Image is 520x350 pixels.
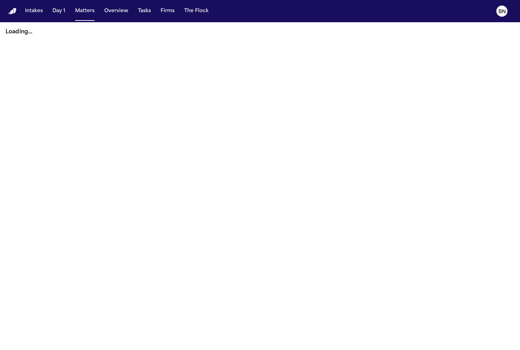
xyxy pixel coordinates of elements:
button: Matters [72,5,97,17]
a: Home [8,8,17,15]
img: Finch Logo [8,8,17,15]
button: Firms [158,5,177,17]
p: Loading... [6,28,514,36]
button: The Flock [181,5,211,17]
text: BN [498,9,506,14]
button: Intakes [22,5,46,17]
button: Day 1 [50,5,68,17]
button: Tasks [135,5,154,17]
button: Overview [101,5,131,17]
